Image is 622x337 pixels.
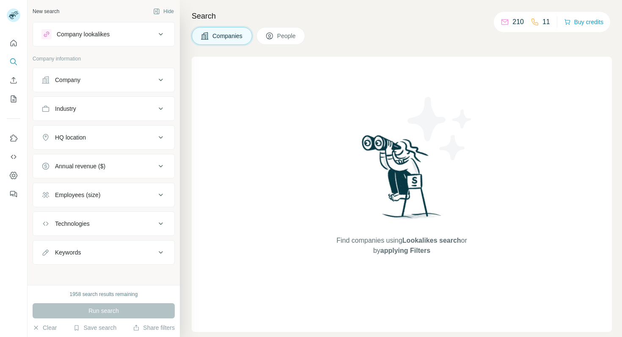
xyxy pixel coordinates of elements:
[33,323,57,332] button: Clear
[55,162,105,170] div: Annual revenue ($)
[402,237,461,244] span: Lookalikes search
[55,76,80,84] div: Company
[57,30,110,38] div: Company lookalikes
[7,36,20,51] button: Quick start
[33,185,174,205] button: Employees (size)
[192,10,612,22] h4: Search
[73,323,116,332] button: Save search
[358,133,446,227] img: Surfe Illustration - Woman searching with binoculars
[334,236,469,256] span: Find companies using or by
[7,73,20,88] button: Enrich CSV
[33,156,174,176] button: Annual revenue ($)
[55,219,90,228] div: Technologies
[70,290,138,298] div: 1958 search results remaining
[55,104,76,113] div: Industry
[33,55,175,63] p: Company information
[512,17,524,27] p: 210
[33,24,174,44] button: Company lookalikes
[7,91,20,107] button: My lists
[147,5,180,18] button: Hide
[33,99,174,119] button: Industry
[33,242,174,263] button: Keywords
[55,191,100,199] div: Employees (size)
[33,127,174,148] button: HQ location
[33,214,174,234] button: Technologies
[133,323,175,332] button: Share filters
[33,8,59,15] div: New search
[7,186,20,202] button: Feedback
[55,248,81,257] div: Keywords
[212,32,243,40] span: Companies
[7,149,20,164] button: Use Surfe API
[402,90,478,167] img: Surfe Illustration - Stars
[7,168,20,183] button: Dashboard
[277,32,297,40] span: People
[564,16,603,28] button: Buy credits
[33,70,174,90] button: Company
[7,131,20,146] button: Use Surfe on LinkedIn
[542,17,550,27] p: 11
[7,54,20,69] button: Search
[380,247,430,254] span: applying Filters
[55,133,86,142] div: HQ location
